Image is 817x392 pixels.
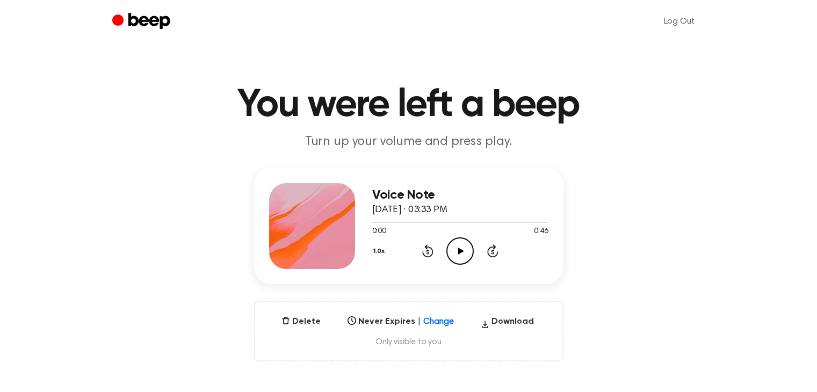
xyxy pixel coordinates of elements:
button: Delete [277,315,325,328]
p: Turn up your volume and press play. [203,133,615,151]
span: Only visible to you [268,337,550,347]
span: 0:00 [372,226,386,237]
button: Download [476,315,538,332]
a: Log Out [653,9,705,34]
a: Beep [112,11,173,32]
button: 1.0x [372,242,389,260]
h3: Voice Note [372,188,548,202]
span: [DATE] · 03:33 PM [372,205,447,215]
h1: You were left a beep [134,86,684,125]
span: 0:46 [534,226,548,237]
